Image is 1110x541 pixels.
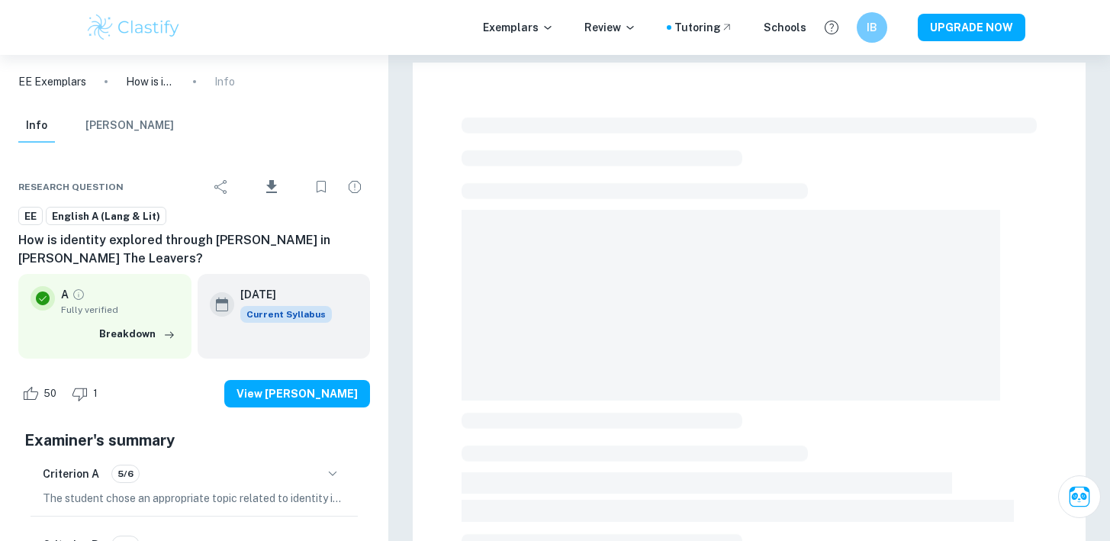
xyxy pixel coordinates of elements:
[857,12,887,43] button: IB
[112,467,139,481] span: 5/6
[584,19,636,36] p: Review
[18,73,86,90] a: EE Exemplars
[85,12,182,43] img: Clastify logo
[126,73,175,90] p: How is identity explored through [PERSON_NAME] in [PERSON_NAME] The Leavers?
[47,209,166,224] span: English A (Lang & Lit)
[819,14,845,40] button: Help and Feedback
[918,14,1025,41] button: UPGRADE NOW
[46,207,166,226] a: English A (Lang & Lit)
[224,380,370,407] button: View [PERSON_NAME]
[214,73,235,90] p: Info
[240,306,332,323] div: This exemplar is based on the current syllabus. Feel free to refer to it for inspiration/ideas wh...
[68,382,106,406] div: Dislike
[240,306,332,323] span: Current Syllabus
[85,386,106,401] span: 1
[18,382,65,406] div: Like
[240,167,303,207] div: Download
[1058,475,1101,518] button: Ask Clai
[306,172,336,202] div: Bookmark
[72,288,85,301] a: Grade fully verified
[19,209,42,224] span: EE
[206,172,236,202] div: Share
[339,172,370,202] div: Report issue
[24,429,364,452] h5: Examiner's summary
[95,323,179,346] button: Breakdown
[240,286,320,303] h6: [DATE]
[35,386,65,401] span: 50
[43,465,99,482] h6: Criterion A
[61,303,179,317] span: Fully verified
[61,286,69,303] p: A
[483,19,554,36] p: Exemplars
[674,19,733,36] a: Tutoring
[863,19,880,36] h6: IB
[764,19,806,36] a: Schools
[18,231,370,268] h6: How is identity explored through [PERSON_NAME] in [PERSON_NAME] The Leavers?
[18,180,124,194] span: Research question
[18,109,55,143] button: Info
[18,207,43,226] a: EE
[85,109,174,143] button: [PERSON_NAME]
[43,490,346,507] p: The student chose an appropriate topic related to identity in [PERSON_NAME] novel "The Leavers", ...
